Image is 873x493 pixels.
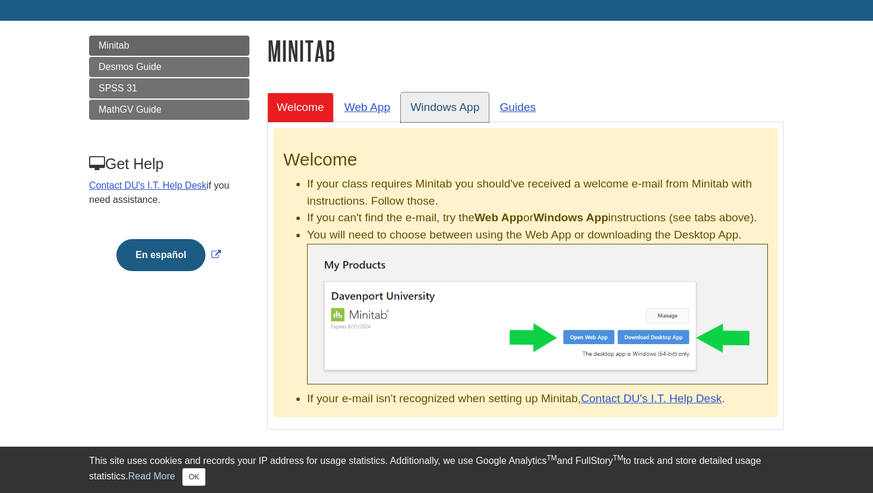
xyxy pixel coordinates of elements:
[89,36,249,56] a: Minitab
[89,179,248,207] p: if you need assistance.
[267,93,334,122] a: Welcome
[546,454,556,462] sup: TM
[267,36,784,66] h1: Minitab
[307,209,768,227] li: If you can't find the e-mail, try the or instructions (see tabs above).
[401,93,489,122] a: Windows App
[99,104,162,114] span: MathGV Guide
[99,83,137,93] span: SPSS 31
[89,100,249,120] a: MathGV Guide
[613,454,623,462] sup: TM
[581,392,722,405] a: Contact DU's I.T. Help Desk
[89,454,784,486] div: This site uses cookies and records your IP address for usage statistics. Additionally, we use Goo...
[113,250,223,260] a: Link opens in new window
[116,239,205,271] button: En español
[307,244,768,384] img: Minitab .exe file finished downloaded
[533,211,608,224] b: Windows App
[283,150,768,170] h2: Welcome
[128,471,175,481] a: Read More
[307,227,768,384] li: You will need to choose between using the Web App or downloading the Desktop App.
[99,62,162,72] span: Desmos Guide
[307,390,768,408] li: If your e-mail isn't recognized when setting up Minitab, .
[89,180,207,190] a: Contact DU's I.T. Help Desk
[89,155,248,173] h3: Get Help
[475,211,523,224] b: Web App
[99,40,129,50] span: Minitab
[490,93,545,122] a: Guides
[335,93,400,122] a: Web App
[182,468,205,486] button: Close
[89,36,249,291] div: Guide Page Menu
[89,57,249,77] a: Desmos Guide
[89,78,249,98] a: SPSS 31
[307,176,768,210] li: If your class requires Minitab you should've received a welcome e-mail from Minitab with instruct...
